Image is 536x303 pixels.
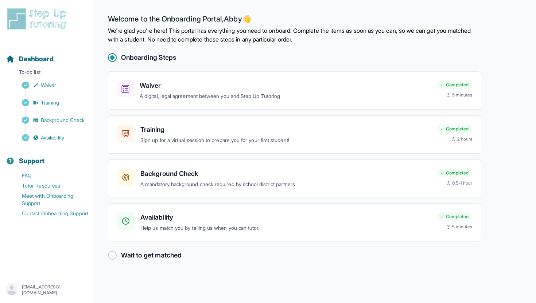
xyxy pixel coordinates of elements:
[6,80,93,90] a: Waiver
[140,169,431,179] h3: Background Check
[3,42,90,67] button: Dashboard
[140,180,431,189] p: A mandatory background check required by school district partners
[6,54,54,64] a: Dashboard
[6,208,93,219] a: Contact Onboarding Support
[19,54,54,64] span: Dashboard
[446,92,472,98] div: 5 minutes
[140,212,431,223] h3: Availability
[108,160,481,198] a: Background CheckA mandatory background check required by school district partnersCompleted0.5-1 hour
[140,224,431,232] p: Help us match you by telling us when you can tutor.
[6,191,93,208] a: Meet with Onboarding Support
[19,156,45,166] span: Support
[41,82,56,89] span: Waiver
[41,134,64,141] span: Availability
[3,144,90,169] button: Support
[6,98,93,108] a: Training
[436,125,472,133] div: Completed
[451,136,473,142] div: 2 hours
[3,68,90,79] p: To-do list
[140,136,431,145] p: Sign up for a virtual session to prepare you for your first student!
[108,203,481,241] a: AvailabilityHelp us match you by telling us when you can tutor.Completed5 minutes
[121,250,182,260] h2: Wait to get matched
[41,117,85,124] span: Background Check
[6,181,93,191] a: Tutor Resources
[6,7,71,31] img: logo
[6,133,93,143] a: Availability
[41,99,59,106] span: Training
[446,180,472,186] div: 0.5-1 hour
[140,80,431,91] h3: Waiver
[108,115,481,154] a: TrainingSign up for a virtual session to prepare you for your first student!Completed2 hours
[6,170,93,181] a: FAQ
[121,52,176,63] h2: Onboarding Steps
[140,125,431,135] h3: Training
[436,169,472,177] div: Completed
[6,283,87,296] button: [EMAIL_ADDRESS][DOMAIN_NAME]
[108,15,481,26] h2: Welcome to the Onboarding Portal, Abby 👋
[140,92,431,101] p: A digital, legal agreement between you and Step Up Tutoring
[22,284,87,296] p: [EMAIL_ADDRESS][DOMAIN_NAME]
[6,115,93,125] a: Background Check
[108,71,481,110] a: WaiverA digital, legal agreement between you and Step Up TutoringCompleted5 minutes
[436,80,472,89] div: Completed
[108,26,481,44] p: We're glad you're here! This portal has everything you need to onboard. Complete the items as soo...
[436,212,472,221] div: Completed
[446,224,472,230] div: 5 minutes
